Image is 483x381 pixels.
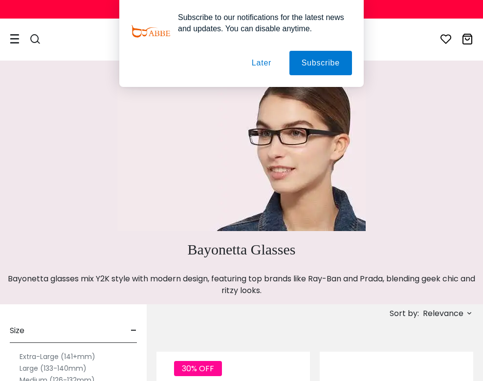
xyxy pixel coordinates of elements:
[423,305,463,322] span: Relevance
[20,362,87,374] label: Large (133-140mm)
[131,319,137,342] span: -
[174,361,222,376] span: 30% OFF
[10,319,24,342] span: Size
[5,273,478,296] p: Bayonetta glasses mix Y2K style with modern design, featuring top brands like Ray-Ban and Prada, ...
[20,351,95,362] label: Extra-Large (141+mm)
[289,51,352,75] button: Subscribe
[170,12,352,34] div: Subscribe to our notifications for the latest news and updates. You can disable anytime.
[5,241,478,258] h1: Bayonetta Glasses
[240,51,284,75] button: Later
[117,60,366,231] img: bayonetta glasses
[131,12,170,51] img: notification icon
[390,308,419,319] span: Sort by:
